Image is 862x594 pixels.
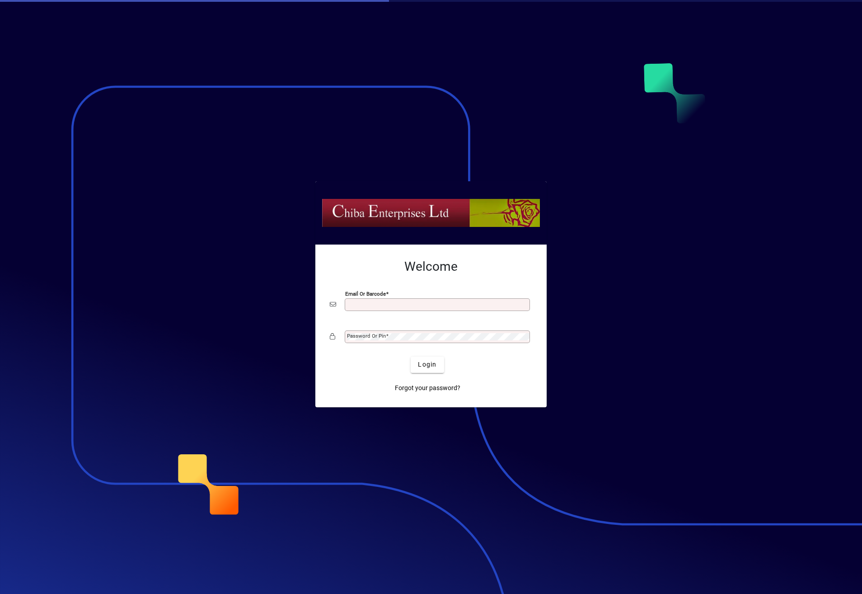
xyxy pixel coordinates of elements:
mat-label: Password or Pin [347,333,386,339]
span: Forgot your password? [395,383,460,393]
button: Login [411,357,444,373]
span: Login [418,360,436,369]
h2: Welcome [330,259,532,274]
mat-label: Email or Barcode [345,290,386,297]
a: Forgot your password? [391,380,464,396]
